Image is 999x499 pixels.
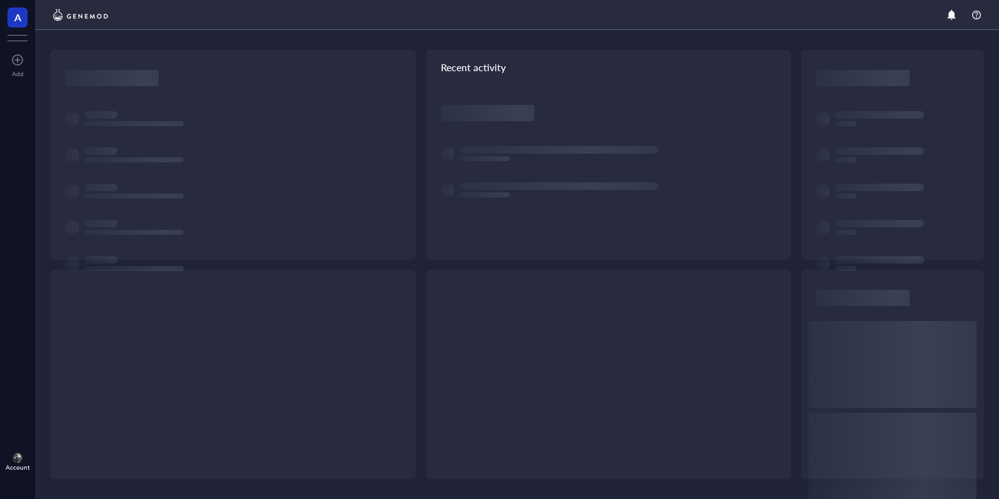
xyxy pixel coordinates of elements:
img: 194d251f-2f82-4463-8fb8-8f750e7a68d2.jpeg [12,453,22,463]
div: Account [6,463,30,471]
img: genemod-logo [50,7,111,22]
div: Add [12,70,24,77]
div: Recent activity [426,50,792,85]
span: A [14,9,21,25]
